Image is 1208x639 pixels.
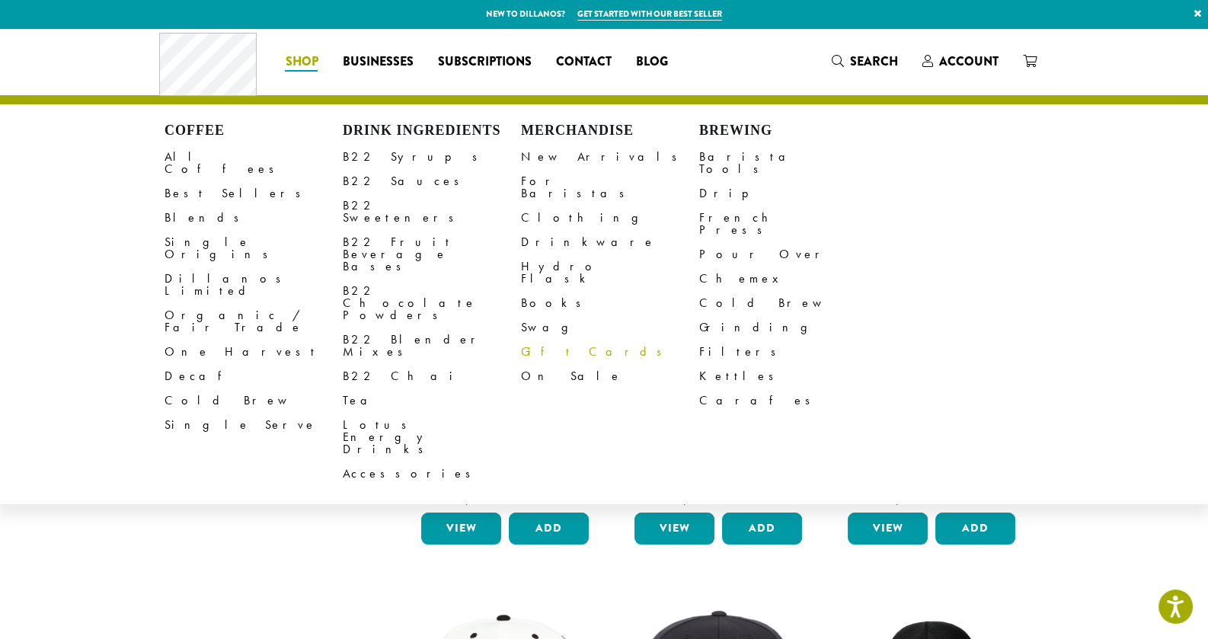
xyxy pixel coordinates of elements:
a: All Coffees [165,145,343,181]
h4: Merchandise [521,123,699,139]
a: Bodum Electric Milk Frother $30.00 [417,265,593,506]
a: Best Sellers [165,181,343,206]
a: Dillanos Limited [165,267,343,303]
span: Search [850,53,898,70]
a: Books [521,291,699,315]
a: New Arrivals [521,145,699,169]
a: Carafes [699,388,877,413]
a: Cold Brew [165,388,343,413]
a: View [634,513,714,545]
a: Accessories [343,462,521,486]
h4: Brewing [699,123,877,139]
a: B22 Sauces [343,169,521,193]
a: For Baristas [521,169,699,206]
a: Drip [699,181,877,206]
a: B22 Fruit Beverage Bases [343,230,521,279]
span: Account [939,53,999,70]
a: Tea [343,388,521,413]
span: Businesses [342,53,413,72]
a: Cold Brew [699,291,877,315]
a: Kettles [699,364,877,388]
a: Search [820,49,910,74]
a: On Sale [521,364,699,388]
button: Add [509,513,589,545]
a: B22 Chocolate Powders [343,279,521,327]
a: Hydro Flask [521,254,699,291]
a: Blends [165,206,343,230]
a: Bodum Electric Water Kettle $25.00 [631,265,806,506]
a: One Harvest [165,340,343,364]
a: Bodum Handheld Milk Frother $10.00 [844,265,1019,506]
a: B22 Sweeteners [343,193,521,230]
a: Drinkware [521,230,699,254]
a: Get started with our best seller [577,8,722,21]
span: Shop [285,53,318,72]
a: Single Serve [165,413,343,437]
h4: Coffee [165,123,343,139]
h4: Drink Ingredients [343,123,521,139]
a: Barista Tools [699,145,877,181]
a: B22 Syrups [343,145,521,169]
a: B22 Blender Mixes [343,327,521,364]
a: Gift Cards [521,340,699,364]
a: View [421,513,501,545]
a: Chemex [699,267,877,291]
button: Add [722,513,802,545]
span: Subscriptions [437,53,531,72]
a: Organic / Fair Trade [165,303,343,340]
a: View [848,513,928,545]
span: Blog [635,53,667,72]
a: Single Origins [165,230,343,267]
a: Clothing [521,206,699,230]
a: French Press [699,206,877,242]
a: Grinding [699,315,877,340]
a: Lotus Energy Drinks [343,413,521,462]
span: Contact [555,53,611,72]
a: Pour Over [699,242,877,267]
button: Add [935,513,1015,545]
a: Decaf [165,364,343,388]
a: B22 Chai [343,364,521,388]
a: Filters [699,340,877,364]
a: Shop [273,50,330,74]
a: Swag [521,315,699,340]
